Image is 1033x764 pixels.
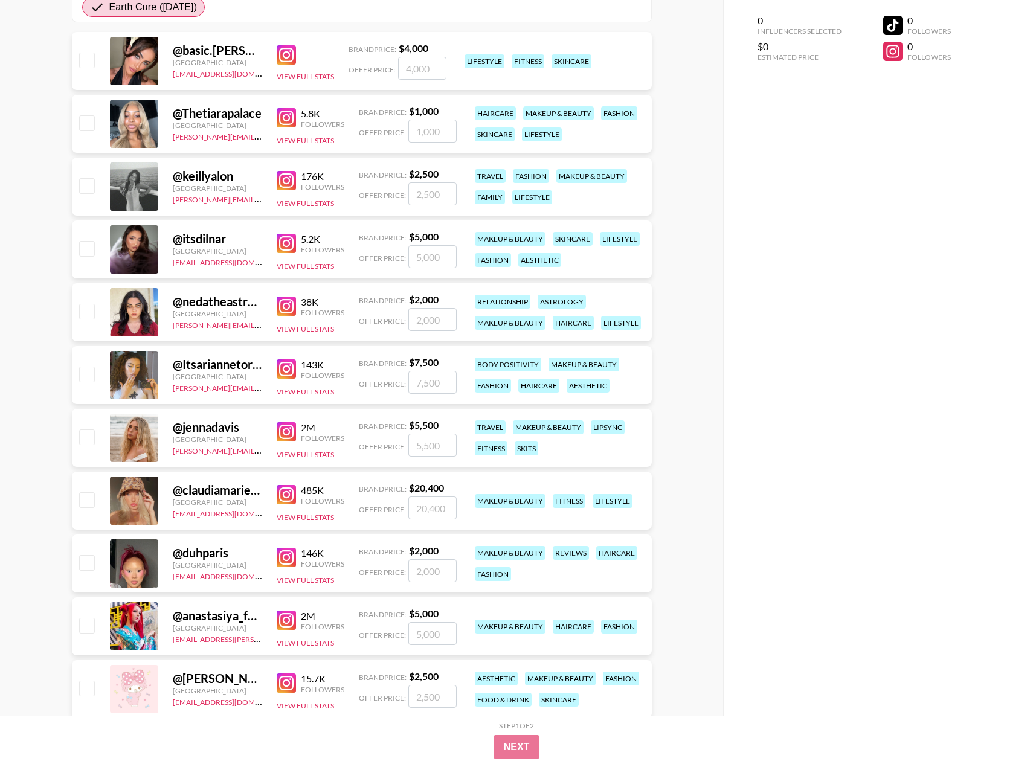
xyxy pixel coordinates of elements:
[465,54,504,68] div: lifestyle
[173,695,294,707] a: [EMAIL_ADDRESS][DOMAIN_NAME]
[173,372,262,381] div: [GEOGRAPHIC_DATA]
[301,484,344,496] div: 485K
[173,318,409,330] a: [PERSON_NAME][EMAIL_ADDRESS][PERSON_NAME][DOMAIN_NAME]
[475,620,545,634] div: makeup & beauty
[277,72,334,81] button: View Full Stats
[277,359,296,379] img: Instagram
[512,54,544,68] div: fitness
[173,58,262,67] div: [GEOGRAPHIC_DATA]
[409,670,439,682] strong: $ 2,500
[173,483,262,498] div: @ claudiamariewalsh
[596,546,637,560] div: haircare
[475,127,515,141] div: skincare
[409,608,439,619] strong: $ 5,000
[301,120,344,129] div: Followers
[173,608,262,623] div: @ anastasiya_fukkacumi
[173,381,352,393] a: [PERSON_NAME][EMAIL_ADDRESS][DOMAIN_NAME]
[173,184,262,193] div: [GEOGRAPHIC_DATA]
[593,494,632,508] div: lifestyle
[173,130,352,141] a: [PERSON_NAME][EMAIL_ADDRESS][DOMAIN_NAME]
[513,420,584,434] div: makeup & beauty
[523,106,594,120] div: makeup & beauty
[173,545,262,560] div: @ duhparis
[277,136,334,145] button: View Full Stats
[277,422,296,441] img: Instagram
[173,193,352,204] a: [PERSON_NAME][EMAIL_ADDRESS][DOMAIN_NAME]
[301,308,344,317] div: Followers
[173,67,294,79] a: [EMAIL_ADDRESS][DOMAIN_NAME]
[907,14,951,27] div: 0
[173,246,262,255] div: [GEOGRAPHIC_DATA]
[277,108,296,127] img: Instagram
[408,182,457,205] input: 2,500
[359,128,406,137] span: Offer Price:
[173,686,262,695] div: [GEOGRAPHIC_DATA]
[538,295,586,309] div: astrology
[349,65,396,74] span: Offer Price:
[359,191,406,200] span: Offer Price:
[173,623,262,632] div: [GEOGRAPHIC_DATA]
[173,357,262,372] div: @ Itsariannetorress
[758,53,842,62] div: Estimated Price
[409,168,439,179] strong: $ 2,500
[601,106,637,120] div: fashion
[553,620,594,634] div: haircare
[277,485,296,504] img: Instagram
[301,434,344,443] div: Followers
[359,568,406,577] span: Offer Price:
[475,441,507,455] div: fitness
[173,43,262,58] div: @ basic.[PERSON_NAME]
[301,685,344,694] div: Followers
[515,441,538,455] div: skits
[173,498,262,507] div: [GEOGRAPHIC_DATA]
[359,296,407,305] span: Brand Price:
[359,254,406,263] span: Offer Price:
[408,434,457,457] input: 5,500
[173,106,262,121] div: @ Thetiarapalace
[553,316,594,330] div: haircare
[522,127,562,141] div: lifestyle
[277,450,334,459] button: View Full Stats
[409,356,439,368] strong: $ 7,500
[512,190,552,204] div: lifestyle
[301,547,344,559] div: 146K
[277,701,334,710] button: View Full Stats
[359,673,407,682] span: Brand Price:
[494,735,539,759] button: Next
[277,513,334,522] button: View Full Stats
[553,494,585,508] div: fitness
[301,422,344,434] div: 2M
[173,671,262,686] div: @ [PERSON_NAME].east
[475,379,511,393] div: fashion
[359,316,406,326] span: Offer Price:
[408,496,457,519] input: 20,400
[359,108,407,117] span: Brand Price:
[173,309,262,318] div: [GEOGRAPHIC_DATA]
[408,685,457,708] input: 2,500
[399,42,428,54] strong: $ 4,000
[359,170,407,179] span: Brand Price:
[301,296,344,308] div: 38K
[408,308,457,331] input: 2,000
[409,545,439,556] strong: $ 2,000
[277,297,296,316] img: Instagram
[173,294,262,309] div: @ nedatheastrologer
[973,704,1019,750] iframe: Drift Widget Chat Controller
[173,570,294,581] a: [EMAIL_ADDRESS][DOMAIN_NAME]
[601,316,641,330] div: lifestyle
[301,233,344,245] div: 5.2K
[277,262,334,271] button: View Full Stats
[301,245,344,254] div: Followers
[301,673,344,685] div: 15.7K
[518,253,561,267] div: aesthetic
[359,547,407,556] span: Brand Price:
[758,14,842,27] div: 0
[398,57,446,80] input: 4,000
[475,672,518,685] div: aesthetic
[301,610,344,622] div: 2M
[277,45,296,65] img: Instagram
[475,494,545,508] div: makeup & beauty
[475,253,511,267] div: fashion
[475,546,545,560] div: makeup & beauty
[409,231,439,242] strong: $ 5,000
